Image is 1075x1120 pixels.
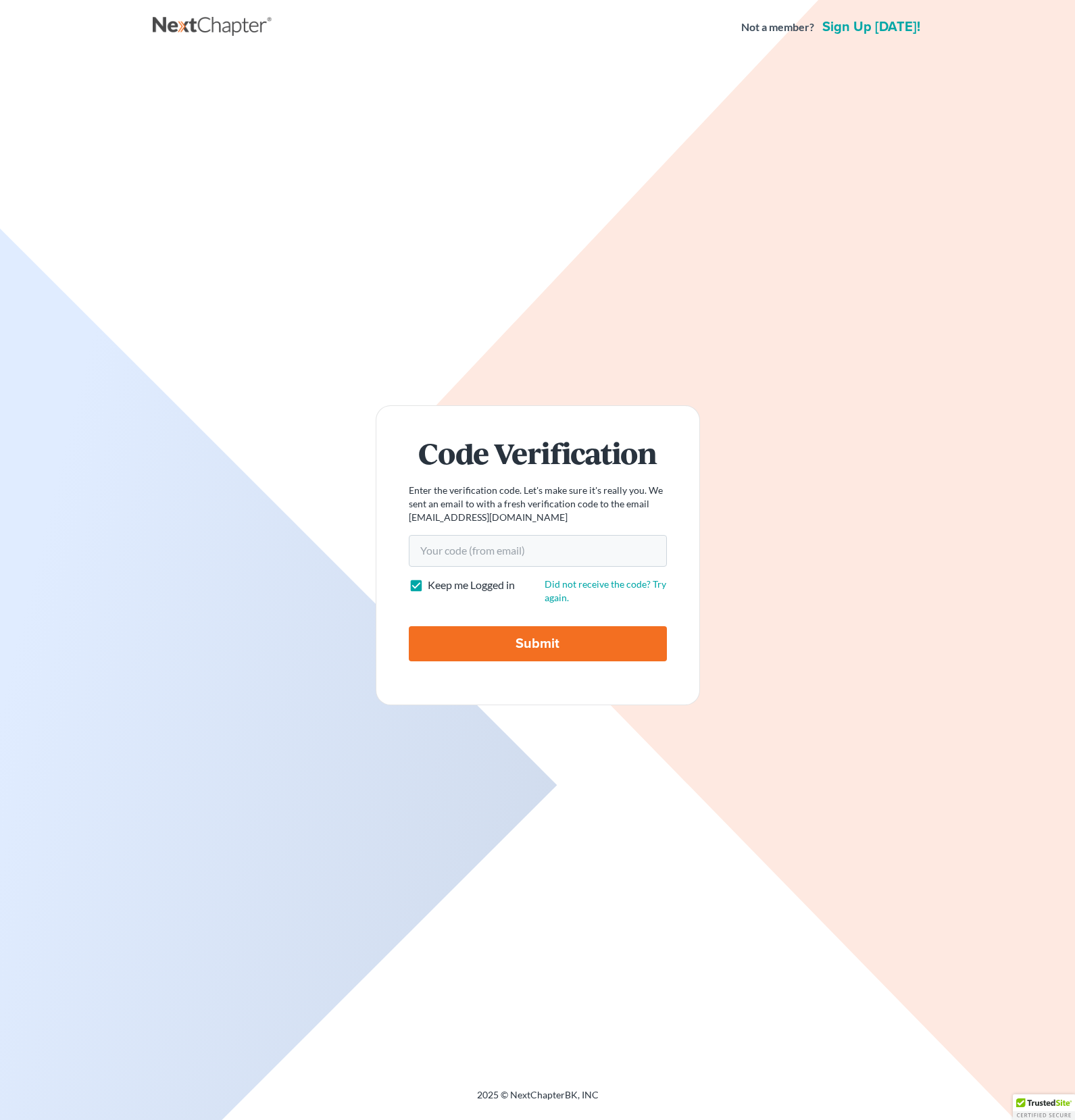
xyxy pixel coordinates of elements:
[820,20,923,34] a: Sign up [DATE]!
[409,484,667,524] p: Enter the verification code. Let's make sure it's really you. We sent an email to with a fresh ve...
[409,535,667,566] input: Your code (from email)
[545,578,666,603] a: Did not receive the code? Try again.
[428,578,515,593] label: Keep me Logged in
[409,438,667,467] h1: Code Verification
[1013,1094,1075,1120] div: TrustedSite Certified
[153,1088,923,1113] div: 2025 © NextChapterBK, INC
[741,20,814,35] strong: Not a member?
[409,626,667,661] input: Submit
